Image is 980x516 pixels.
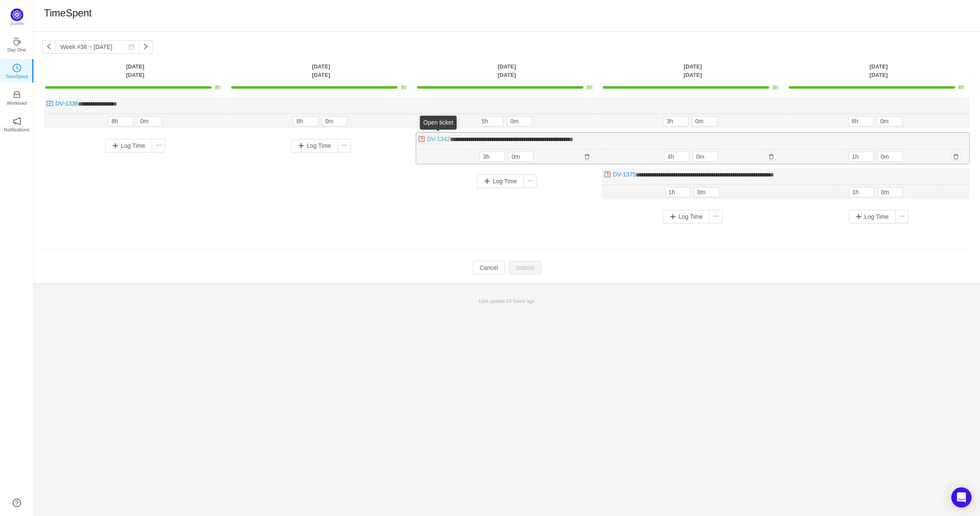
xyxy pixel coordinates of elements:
img: 10300 [46,100,53,107]
th: [DATE] [DATE] [786,62,972,79]
button: icon: ellipsis [523,174,537,188]
button: icon: delete [951,152,961,162]
p: Quantify [10,21,24,27]
a: icon: inboxWorkload [13,93,21,101]
span: 8h [958,84,964,90]
button: Cancel [473,261,505,274]
th: [DATE] [DATE] [600,62,786,79]
p: Notifications [4,126,30,133]
button: icon: left [42,40,56,54]
a: icon: clock-circleTimeSpent [13,66,21,75]
i: icon: coffee [13,37,21,46]
button: icon: ellipsis [895,210,909,223]
span: 8h [773,84,778,90]
div: Open Intercom Messenger [951,487,972,508]
a: icon: coffeeDay One [13,40,21,48]
button: icon: ellipsis [709,210,723,223]
button: Log Time [105,139,152,152]
a: DV-1375 [613,171,636,178]
div: Open ticket [420,116,457,130]
i: icon: inbox [13,90,21,99]
th: [DATE] [DATE] [414,62,600,79]
input: Select a week [55,40,139,54]
th: [DATE] [DATE] [42,62,228,79]
a: DV-1342 [427,136,450,142]
button: Log Time [849,210,896,223]
p: Workload [7,99,27,107]
button: Log Time [477,174,524,188]
button: Submit [509,261,541,274]
button: Log Time [663,210,710,223]
p: Day One [7,46,26,54]
h1: TimeSpent [44,7,92,19]
a: icon: question-circle [13,499,21,507]
a: icon: notificationNotifications [13,119,21,128]
span: Last update: [479,298,535,304]
p: TimeSpent [5,73,28,80]
img: Quantify [11,8,23,21]
i: icon: calendar [128,44,134,50]
span: 8h [215,84,220,90]
button: icon: right [139,40,152,54]
span: 13 hours ago [506,298,535,304]
img: 10304 [604,171,611,178]
i: icon: notification [13,117,21,125]
button: icon: delete [582,152,592,162]
span: 8h [587,84,592,90]
img: 10304 [418,136,425,142]
span: 8h [401,84,406,90]
button: icon: ellipsis [338,139,351,152]
button: icon: ellipsis [152,139,165,152]
button: icon: delete [766,152,776,162]
i: icon: clock-circle [13,64,21,72]
button: Log Time [291,139,338,152]
a: DV-1336 [55,100,78,107]
th: [DATE] [DATE] [228,62,414,79]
